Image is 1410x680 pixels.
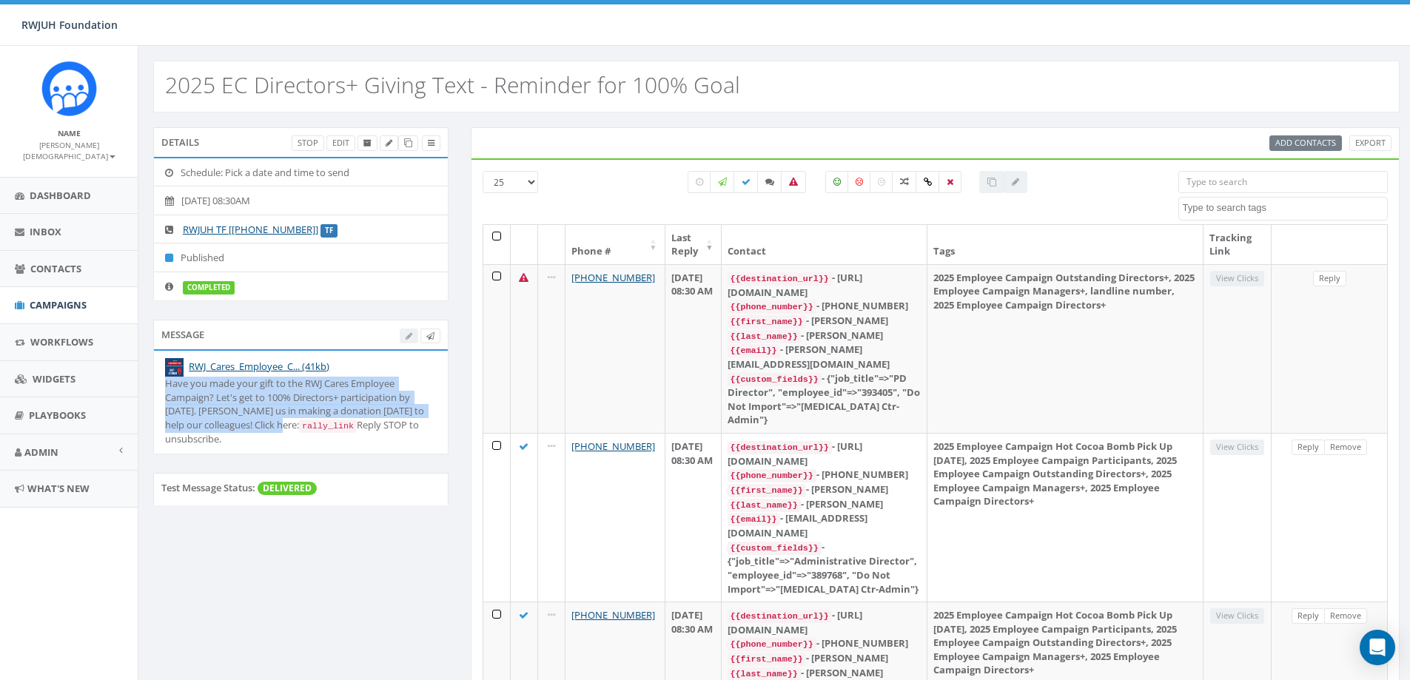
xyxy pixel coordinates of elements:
[927,225,1204,264] th: Tags
[1324,440,1367,455] a: Remove
[189,360,329,373] a: RWJ_Cares_Employee_C... (41kb)
[165,377,437,446] div: Have you made your gift to the RWJ Cares Employee Campaign? Let's get to 100% Directors+ particip...
[23,140,115,162] small: [PERSON_NAME][DEMOGRAPHIC_DATA]
[1178,171,1388,193] input: Type to search
[571,608,655,622] a: [PHONE_NUMBER]
[665,264,722,433] td: [DATE] 08:30 AM
[728,441,832,454] code: {{destination_url}}
[728,300,816,314] code: {{phone_number}}
[728,497,921,512] div: - [PERSON_NAME]
[728,651,921,666] div: - [PERSON_NAME]
[1183,201,1387,215] textarea: Search
[728,330,801,343] code: {{last_name}}
[30,335,93,349] span: Workflows
[892,171,917,193] label: Mixed
[665,433,722,602] td: [DATE] 08:30 AM
[165,73,740,97] h2: 2025 EC Directors+ Giving Text - Reminder for 100% Goal
[728,499,801,512] code: {{last_name}}
[870,171,893,193] label: Neutral
[728,638,816,651] code: {{phone_number}}
[728,314,921,329] div: - [PERSON_NAME]
[728,610,832,623] code: {{destination_url}}
[728,542,822,555] code: {{custom_fields}}
[710,171,735,193] label: Sending
[728,315,806,329] code: {{first_name}}
[728,636,921,651] div: - [PHONE_NUMBER]
[728,343,921,371] div: - [PERSON_NAME][EMAIL_ADDRESS][DOMAIN_NAME]
[183,223,318,236] a: RWJUH TF [[PHONE_NUMBER]]
[363,137,372,148] span: Archive Campaign
[728,608,921,636] div: - [URL][DOMAIN_NAME]
[728,299,921,314] div: - [PHONE_NUMBER]
[722,225,927,264] th: Contact
[154,186,448,215] li: [DATE] 08:30AM
[728,469,816,482] code: {{phone_number}}
[916,171,940,193] label: Link Clicked
[733,171,759,193] label: Delivered
[1203,225,1272,264] th: Tracking Link
[30,262,81,275] span: Contacts
[41,61,97,116] img: Rally_platform_Icon_1.png
[165,168,181,178] i: Schedule: Pick a date and time to send
[30,225,61,238] span: Inbox
[258,482,317,495] span: DELIVERED
[1349,135,1391,151] a: Export
[33,372,75,386] span: Widgets
[30,189,91,202] span: Dashboard
[23,138,115,163] a: [PERSON_NAME][DEMOGRAPHIC_DATA]
[21,18,118,32] span: RWJUH Foundation
[24,445,58,459] span: Admin
[428,137,434,148] span: View Campaign Delivery Statistics
[728,653,806,666] code: {{first_name}}
[426,330,434,341] span: Send Test Message
[58,128,81,138] small: Name
[728,329,921,343] div: - [PERSON_NAME]
[927,264,1204,433] td: 2025 Employee Campaign Outstanding Directors+, 2025 Employee Campaign Managers+, landline number,...
[27,482,90,495] span: What's New
[847,171,871,193] label: Negative
[728,272,832,286] code: {{destination_url}}
[728,271,921,299] div: - [URL][DOMAIN_NAME]
[728,513,780,526] code: {{email}}
[728,540,921,596] div: - {"job_title"=>"Administrative Director", "employee_id"=>"389768", "Do Not Import"=>"[MEDICAL_DA...
[728,468,921,482] div: - [PHONE_NUMBER]
[326,135,355,151] a: Edit
[728,373,822,386] code: {{custom_fields}}
[825,171,849,193] label: Positive
[665,225,722,264] th: Last Reply: activate to sort column ascending
[1313,271,1346,286] a: Reply
[1360,630,1395,665] div: Open Intercom Messenger
[154,158,448,187] li: Schedule: Pick a date and time to send
[1292,440,1325,455] a: Reply
[728,484,806,497] code: {{first_name}}
[781,171,806,193] label: Bounced
[404,137,412,148] span: Clone Campaign
[927,433,1204,602] td: 2025 Employee Campaign Hot Cocoa Bomb Pick Up [DATE], 2025 Employee Campaign Participants, 2025 E...
[571,440,655,453] a: [PHONE_NUMBER]
[728,371,921,427] div: - {"job_title"=>"PD Director", "employee_id"=>"393405", "Do Not Import"=>"[MEDICAL_DATA] Ctr-Admin"}
[1292,608,1325,624] a: Reply
[292,135,324,151] a: Stop
[728,440,921,468] div: - [URL][DOMAIN_NAME]
[153,127,449,157] div: Details
[165,253,181,263] i: Published
[161,481,255,495] label: Test Message Status:
[29,408,86,422] span: Playbooks
[299,420,357,433] code: rally_link
[320,224,338,238] label: TF
[565,225,665,264] th: Phone #: activate to sort column ascending
[386,137,392,148] span: Edit Campaign Title
[30,298,87,312] span: Campaigns
[154,243,448,272] li: Published
[153,320,449,349] div: Message
[757,171,782,193] label: Replied
[939,171,961,193] label: Removed
[688,171,711,193] label: Pending
[1324,608,1367,624] a: Remove
[728,482,921,497] div: - [PERSON_NAME]
[728,344,780,357] code: {{email}}
[728,511,921,539] div: - [EMAIL_ADDRESS][DOMAIN_NAME]
[571,271,655,284] a: [PHONE_NUMBER]
[183,281,235,294] label: completed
